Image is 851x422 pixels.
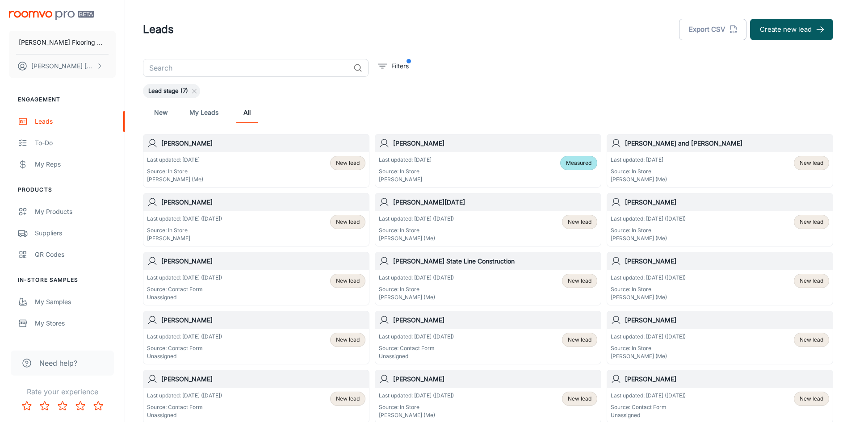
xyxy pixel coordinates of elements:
span: Need help? [39,358,77,368]
img: Roomvo PRO Beta [9,11,94,20]
div: My Stores [35,318,116,328]
h6: [PERSON_NAME] [161,197,365,207]
span: New lead [800,277,823,285]
p: [PERSON_NAME] [147,234,222,242]
div: Suppliers [35,228,116,238]
button: Rate 1 star [18,397,36,415]
p: Source: In Store [379,167,432,175]
div: Lead stage (7) [143,84,200,98]
p: Last updated: [DATE] ([DATE]) [147,274,222,282]
button: Export CSV [679,19,746,40]
p: Last updated: [DATE] ([DATE]) [147,392,222,400]
p: [PERSON_NAME] Flooring Center [19,38,106,47]
span: New lead [800,336,823,344]
p: Unassigned [147,411,222,419]
a: [PERSON_NAME] State Line ConstructionLast updated: [DATE] ([DATE])Source: In Store[PERSON_NAME] (... [375,252,601,305]
p: [PERSON_NAME] (Me) [611,234,686,242]
button: Rate 2 star [36,397,54,415]
div: To-do [35,138,116,148]
h6: [PERSON_NAME] [393,138,597,148]
span: Lead stage (7) [143,87,193,96]
p: Unassigned [147,352,222,360]
h6: [PERSON_NAME] [161,315,365,325]
span: New lead [336,395,360,403]
a: New [150,102,172,123]
a: My Leads [189,102,218,123]
h6: [PERSON_NAME] [625,197,829,207]
p: [PERSON_NAME] (Me) [611,293,686,301]
a: [PERSON_NAME]Last updated: [DATE] ([DATE])Source: Contact FormUnassignedNew lead [143,311,369,364]
h6: [PERSON_NAME] [161,256,365,266]
div: Leads [35,117,116,126]
p: [PERSON_NAME] (Me) [379,234,454,242]
p: Unassigned [611,411,686,419]
button: [PERSON_NAME] [PERSON_NAME] [9,54,116,78]
p: Source: In Store [611,226,686,234]
p: Source: Contact Form [147,285,222,293]
p: Last updated: [DATE] [147,156,203,164]
p: Last updated: [DATE] ([DATE]) [147,215,222,223]
p: Source: Contact Form [379,344,454,352]
p: [PERSON_NAME] (Me) [611,175,667,184]
h6: [PERSON_NAME] [625,256,829,266]
p: Last updated: [DATE] ([DATE]) [379,333,454,341]
span: New lead [568,277,591,285]
span: New lead [336,159,360,167]
h1: Leads [143,21,174,38]
h6: [PERSON_NAME] [161,374,365,384]
div: My Reps [35,159,116,169]
button: Rate 5 star [89,397,107,415]
a: [PERSON_NAME]Last updated: [DATE]Source: In Store[PERSON_NAME]Measured [375,134,601,188]
p: [PERSON_NAME] (Me) [379,411,454,419]
p: Source: In Store [379,403,454,411]
div: QR Codes [35,250,116,259]
a: [PERSON_NAME] and [PERSON_NAME]Last updated: [DATE]Source: In Store[PERSON_NAME] (Me)New lead [607,134,833,188]
span: New lead [568,218,591,226]
a: All [236,102,258,123]
p: Source: Contact Form [147,344,222,352]
h6: [PERSON_NAME] State Line Construction [393,256,597,266]
h6: [PERSON_NAME] [161,138,365,148]
p: [PERSON_NAME] [PERSON_NAME] [31,61,94,71]
p: Source: In Store [147,226,222,234]
h6: [PERSON_NAME] and [PERSON_NAME] [625,138,829,148]
p: [PERSON_NAME] (Me) [379,293,454,301]
p: Unassigned [147,293,222,301]
div: My Samples [35,297,116,307]
p: Source: Contact Form [611,403,686,411]
button: Create new lead [750,19,833,40]
a: [PERSON_NAME]Last updated: [DATE]Source: In Store[PERSON_NAME] (Me)New lead [143,134,369,188]
p: [PERSON_NAME] (Me) [147,175,203,184]
span: New lead [336,336,360,344]
p: Last updated: [DATE] ([DATE]) [611,274,686,282]
a: [PERSON_NAME]Last updated: [DATE] ([DATE])Source: In Store[PERSON_NAME] (Me)New lead [607,252,833,305]
p: Filters [391,61,409,71]
p: Last updated: [DATE] [611,156,667,164]
p: Source: In Store [611,167,667,175]
span: New lead [568,395,591,403]
p: Last updated: [DATE] ([DATE]) [611,392,686,400]
a: [PERSON_NAME]Last updated: [DATE] ([DATE])Source: In Store[PERSON_NAME]New lead [143,193,369,247]
p: Last updated: [DATE] [379,156,432,164]
a: [PERSON_NAME][DATE]Last updated: [DATE] ([DATE])Source: In Store[PERSON_NAME] (Me)New lead [375,193,601,247]
p: Source: In Store [611,285,686,293]
a: [PERSON_NAME]Last updated: [DATE] ([DATE])Source: In Store[PERSON_NAME] (Me)New lead [607,193,833,247]
p: Source: In Store [379,285,454,293]
h6: [PERSON_NAME] [625,374,829,384]
p: [PERSON_NAME] [379,175,432,184]
h6: [PERSON_NAME] [393,374,597,384]
p: Rate your experience [7,386,117,397]
p: Source: Contact Form [147,403,222,411]
p: Last updated: [DATE] ([DATE]) [379,215,454,223]
button: Rate 4 star [71,397,89,415]
span: New lead [800,218,823,226]
span: New lead [800,395,823,403]
p: Source: In Store [147,167,203,175]
p: Last updated: [DATE] ([DATE]) [611,215,686,223]
p: Source: In Store [379,226,454,234]
h6: [PERSON_NAME] [393,315,597,325]
p: Last updated: [DATE] ([DATE]) [147,333,222,341]
button: Rate 3 star [54,397,71,415]
button: [PERSON_NAME] Flooring Center [9,31,116,54]
span: New lead [800,159,823,167]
